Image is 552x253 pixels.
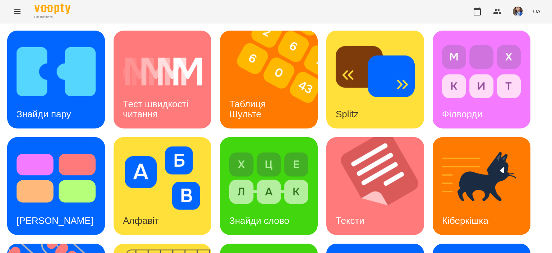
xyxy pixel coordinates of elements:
img: Тест швидкості читання [123,40,202,103]
img: Знайди слово [229,146,308,210]
span: For Business [34,15,70,19]
img: 727e98639bf378bfedd43b4b44319584.jpeg [513,6,523,17]
h3: Знайди пару [17,109,71,119]
img: Таблиця Шульте [220,31,327,128]
h3: Тексти [336,215,364,226]
h3: [PERSON_NAME] [17,215,93,226]
a: Тест Струпа[PERSON_NAME] [7,137,105,235]
h3: Splitz [336,109,359,119]
img: Тексти [326,137,433,235]
a: Знайди словоЗнайди слово [220,137,318,235]
img: Тест Струпа [17,146,96,210]
h3: Тест швидкості читання [123,99,191,119]
button: UA [530,5,543,18]
h3: Знайди слово [229,215,289,226]
img: Алфавіт [123,146,202,210]
button: Menu [9,3,26,20]
a: ТекстиТексти [326,137,424,235]
img: Знайди пару [17,40,96,103]
img: Філворди [442,40,521,103]
a: АлфавітАлфавіт [114,137,211,235]
span: UA [533,8,540,15]
a: Знайди паруЗнайди пару [7,31,105,128]
h3: Кіберкішка [442,215,488,226]
h3: Філворди [442,109,482,119]
img: Splitz [336,40,415,103]
a: Таблиця ШультеТаблиця Шульте [220,31,318,128]
h3: Алфавіт [123,215,159,226]
a: SplitzSplitz [326,31,424,128]
h3: Таблиця Шульте [229,99,268,119]
img: Voopty Logo [34,4,70,14]
img: Кіберкішка [442,146,521,210]
a: ФілвордиФілворди [433,31,530,128]
a: КіберкішкаКіберкішка [433,137,530,235]
a: Тест швидкості читанняТест швидкості читання [114,31,211,128]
